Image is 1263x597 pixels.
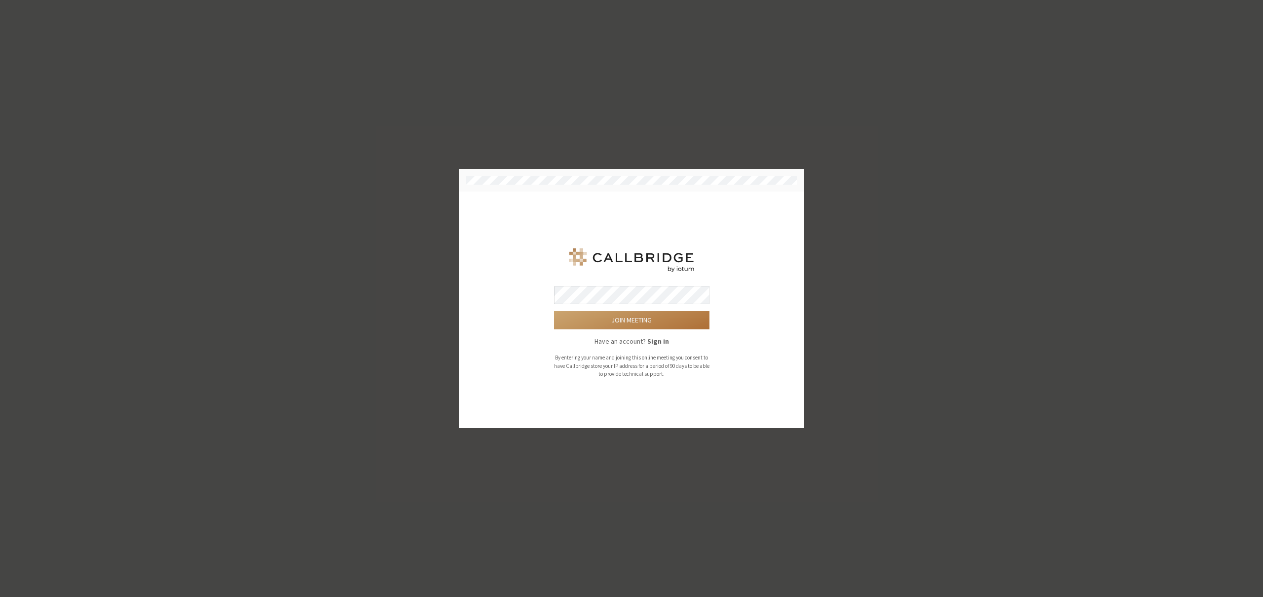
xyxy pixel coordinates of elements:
p: Have an account? [554,336,709,347]
strong: Sign in [647,337,669,346]
p: By entering your name and joining this online meeting you consent to have Callbridge store your I... [554,354,709,378]
button: Join meeting [554,311,709,329]
img: Iotum [567,248,696,272]
button: Sign in [647,336,669,347]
